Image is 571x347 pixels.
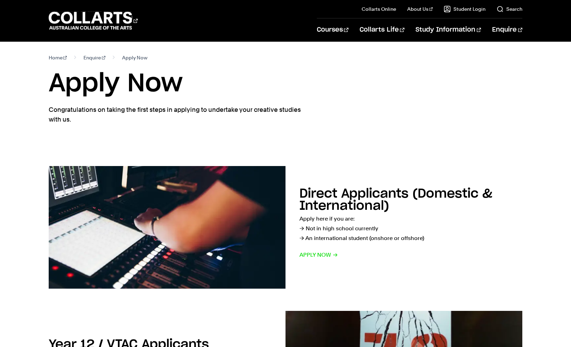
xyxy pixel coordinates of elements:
[362,6,396,13] a: Collarts Online
[49,53,67,63] a: Home
[122,53,147,63] span: Apply Now
[49,68,523,99] h1: Apply Now
[49,105,303,124] p: Congratulations on taking the first steps in applying to undertake your creative studies with us.
[407,6,433,13] a: About Us
[299,214,522,243] p: Apply here if you are: → Not in high school currently → An international student (onshore or offs...
[360,18,404,41] a: Collarts Life
[83,53,105,63] a: Enquire
[416,18,481,41] a: Study Information
[497,6,522,13] a: Search
[444,6,485,13] a: Student Login
[49,11,138,31] div: Go to homepage
[492,18,522,41] a: Enquire
[317,18,348,41] a: Courses
[49,166,523,289] a: Direct Applicants (Domestic & International) Apply here if you are:→ Not in high school currently...
[299,250,338,260] span: Apply now
[299,188,492,212] h2: Direct Applicants (Domestic & International)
